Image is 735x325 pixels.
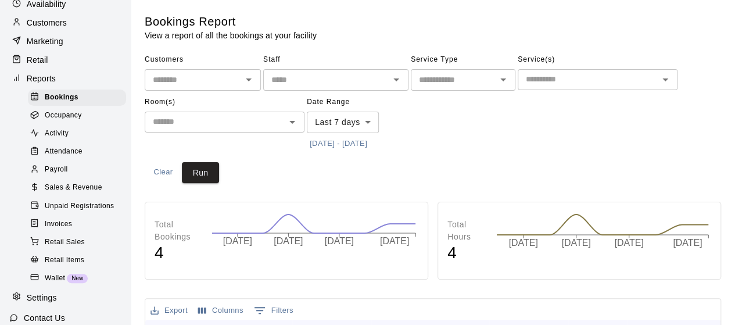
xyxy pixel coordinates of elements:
span: Room(s) [145,93,304,112]
span: Retail Sales [45,237,85,248]
span: Invoices [45,219,72,230]
div: Occupancy [28,108,126,124]
button: Open [284,114,300,130]
p: Total Bookings [155,219,200,243]
a: Attendance [28,143,131,161]
p: Customers [27,17,67,28]
div: Sales & Revenue [28,180,126,196]
h4: 4 [447,243,485,263]
tspan: [DATE] [380,236,409,246]
p: Settings [27,292,57,303]
span: Occupancy [45,110,82,122]
span: Bookings [45,92,78,103]
button: Open [241,72,257,88]
span: Date Range [307,93,408,112]
button: Run [182,162,219,184]
span: Payroll [45,164,67,176]
a: Customers [9,14,121,31]
a: WalletNew [28,269,131,287]
p: Total Hours [447,219,485,243]
a: Occupancy [28,106,131,124]
span: Staff [263,51,408,69]
h4: 4 [155,243,200,263]
button: Show filters [251,301,296,320]
button: Export [148,302,191,320]
button: Open [495,72,511,88]
p: View a report of all the bookings at your facility [145,30,317,41]
p: Reports [27,73,56,84]
span: Activity [45,128,69,140]
div: Invoices [28,216,126,233]
a: Activity [28,125,131,143]
a: Sales & Revenue [28,179,131,197]
a: Reports [9,70,121,87]
span: Attendance [45,146,83,158]
a: Bookings [28,88,131,106]
a: Retail [9,51,121,69]
button: Open [388,72,404,88]
a: Payroll [28,161,131,179]
tspan: [DATE] [223,236,252,246]
p: Retail [27,54,48,66]
a: Retail Items [28,251,131,269]
div: Last 7 days [307,112,379,133]
span: Sales & Revenue [45,182,102,194]
a: Marketing [9,33,121,50]
div: Retail Items [28,252,126,269]
p: Contact Us [24,312,65,324]
div: Payroll [28,162,126,178]
tspan: [DATE] [274,236,303,246]
a: Invoices [28,215,131,233]
p: Marketing [27,35,63,47]
div: Attendance [28,144,126,160]
div: WalletNew [28,270,126,287]
tspan: [DATE] [325,236,354,246]
button: Clear [145,162,182,184]
a: Retail Sales [28,233,131,251]
div: Unpaid Registrations [28,198,126,215]
span: Customers [145,51,261,69]
a: Settings [9,289,121,306]
span: Unpaid Registrations [45,201,114,212]
button: [DATE] - [DATE] [307,135,370,153]
tspan: [DATE] [673,238,702,248]
button: Open [657,72,673,88]
span: Wallet [45,273,65,284]
tspan: [DATE] [561,238,590,248]
h5: Bookings Report [145,14,317,30]
span: Retail Items [45,255,84,266]
span: Service(s) [518,51,677,69]
div: Retail Sales [28,234,126,251]
div: Activity [28,126,126,142]
button: Select columns [195,302,246,320]
a: Unpaid Registrations [28,197,131,215]
div: Bookings [28,90,126,106]
tspan: [DATE] [614,238,643,248]
span: Service Type [411,51,515,69]
tspan: [DATE] [508,238,537,248]
span: New [67,275,88,281]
